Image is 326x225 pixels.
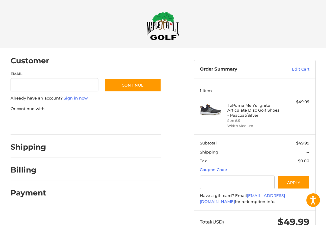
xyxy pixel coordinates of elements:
span: -- [306,150,309,154]
a: Coupon Code [200,167,227,172]
h2: Billing [11,165,46,175]
li: Width Medium [227,123,281,128]
a: Sign in now [64,96,88,100]
iframe: PayPal-paylater [60,118,105,128]
label: Email [11,71,98,77]
iframe: PayPal-paypal [8,118,54,128]
h3: Order Summary [200,66,274,72]
li: Size 8.5 [227,118,281,123]
span: Total (USD) [200,219,224,225]
h2: Shipping [11,142,46,152]
span: $0.00 [298,158,309,163]
img: Maple Hill Golf [146,12,180,40]
h2: Customer [11,56,49,65]
h3: 1 Item [200,88,309,93]
input: Gift Certificate or Coupon Code [200,176,275,189]
span: Shipping [200,150,218,154]
button: Continue [104,78,161,92]
h2: Payment [11,188,46,198]
div: Have a gift card? Email for redemption info. [200,193,309,204]
a: [EMAIL_ADDRESS][DOMAIN_NAME] [200,193,285,204]
a: Edit Cart [274,66,309,72]
h4: 1 x Puma Men's Ignite Articulate Disc Golf Shoes - Peacoat/Silver [227,103,281,118]
iframe: PayPal-venmo [111,118,156,128]
span: Subtotal [200,141,217,145]
span: Tax [200,158,207,163]
div: $49.99 [282,99,309,105]
button: Apply [278,176,310,189]
p: Already have an account? [11,95,161,101]
p: Or continue with [11,106,161,112]
span: $49.99 [296,141,309,145]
